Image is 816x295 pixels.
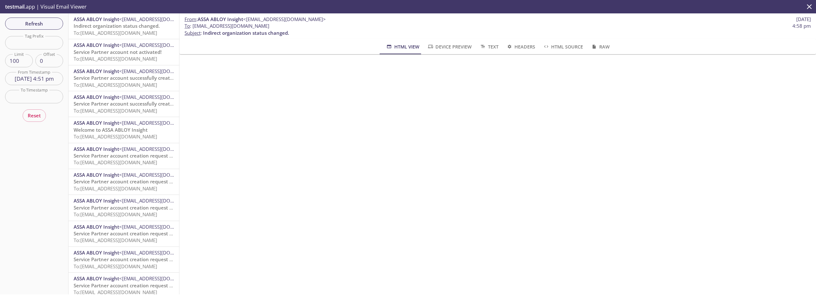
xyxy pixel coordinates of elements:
span: Service Partner account not activated! [74,49,162,55]
span: Service Partner account creation request pending approval [74,204,209,211]
span: Service Partner account creation request submitted [74,230,193,237]
span: <[EMAIL_ADDRESS][DOMAIN_NAME]> [119,172,202,178]
span: Service Partner account creation request pending approval [74,256,209,262]
span: <[EMAIL_ADDRESS][DOMAIN_NAME]> [243,16,326,22]
span: Service Partner account creation request submitted [74,282,193,289]
span: <[EMAIL_ADDRESS][DOMAIN_NAME]> [119,42,202,48]
button: Refresh [5,18,63,30]
div: ASSA ABLOY Insight<[EMAIL_ADDRESS][DOMAIN_NAME]>Service Partner account creation request pending ... [69,247,179,272]
span: To: [EMAIL_ADDRESS][DOMAIN_NAME] [74,159,157,166]
span: <[EMAIL_ADDRESS][DOMAIN_NAME]> [119,120,202,126]
span: Service Partner account successfully created! [74,100,177,107]
div: ASSA ABLOY Insight<[EMAIL_ADDRESS][DOMAIN_NAME]>Service Partner account creation request submitte... [69,221,179,247]
span: HTML View [386,43,419,51]
div: ASSA ABLOY Insight<[EMAIL_ADDRESS][DOMAIN_NAME]>Service Partner account not activated!To:[EMAIL_A... [69,39,179,65]
span: <[EMAIL_ADDRESS][DOMAIN_NAME]> [119,224,202,230]
span: To: [EMAIL_ADDRESS][DOMAIN_NAME] [74,185,157,192]
span: testmail [5,3,25,10]
span: Subject [185,30,200,36]
span: <[EMAIL_ADDRESS][DOMAIN_NAME]> [119,197,202,204]
span: ASSA ABLOY Insight [74,172,119,178]
span: Reset [28,111,41,120]
div: ASSA ABLOY Insight<[EMAIL_ADDRESS][DOMAIN_NAME]>Service Partner account creation request pending ... [69,143,179,169]
span: Indirect organization status changed. [203,30,289,36]
span: Service Partner account successfully created! [74,75,177,81]
span: To: [EMAIL_ADDRESS][DOMAIN_NAME] [74,133,157,140]
span: ASSA ABLOY Insight [74,68,119,74]
span: Indirect organization status changed. [74,23,160,29]
span: From [185,16,196,22]
span: Service Partner account creation request pending approval [74,152,209,159]
div: ASSA ABLOY Insight<[EMAIL_ADDRESS][DOMAIN_NAME]>Service Partner account successfully created!To:[... [69,91,179,117]
span: HTML Source [543,43,583,51]
span: ASSA ABLOY Insight [74,249,119,256]
span: <[EMAIL_ADDRESS][DOMAIN_NAME]> [119,146,202,152]
span: : [EMAIL_ADDRESS][DOMAIN_NAME] [185,23,269,29]
span: ASSA ABLOY Insight [198,16,243,22]
div: ASSA ABLOY Insight<[EMAIL_ADDRESS][DOMAIN_NAME]>Indirect organization status changed.To:[EMAIL_AD... [69,13,179,39]
div: ASSA ABLOY Insight<[EMAIL_ADDRESS][DOMAIN_NAME]>Service Partner account creation request submitte... [69,169,179,195]
span: To: [EMAIL_ADDRESS][DOMAIN_NAME] [74,263,157,269]
span: To: [EMAIL_ADDRESS][DOMAIN_NAME] [74,107,157,114]
span: ASSA ABLOY Insight [74,120,119,126]
span: To: [EMAIL_ADDRESS][DOMAIN_NAME] [74,55,157,62]
span: To: [EMAIL_ADDRESS][DOMAIN_NAME] [74,211,157,218]
span: Text [479,43,498,51]
span: To [185,23,190,29]
span: To: [EMAIL_ADDRESS][DOMAIN_NAME] [74,82,157,88]
span: To: [EMAIL_ADDRESS][DOMAIN_NAME] [74,30,157,36]
span: <[EMAIL_ADDRESS][DOMAIN_NAME]> [119,94,202,100]
span: <[EMAIL_ADDRESS][DOMAIN_NAME]> [119,275,202,282]
span: [DATE] [796,16,811,23]
span: Raw [591,43,609,51]
span: ASSA ABLOY Insight [74,16,119,22]
button: Reset [23,109,46,122]
span: Refresh [10,19,58,28]
span: Service Partner account creation request submitted [74,178,193,185]
span: Welcome to ASSA ABLOY Insight [74,127,148,133]
span: ASSA ABLOY Insight [74,224,119,230]
p: : [185,23,811,36]
div: ASSA ABLOY Insight<[EMAIL_ADDRESS][DOMAIN_NAME]>Welcome to ASSA ABLOY InsightTo:[EMAIL_ADDRESS][D... [69,117,179,143]
span: ASSA ABLOY Insight [74,146,119,152]
span: 4:58 pm [792,23,811,29]
span: ASSA ABLOY Insight [74,42,119,48]
span: <[EMAIL_ADDRESS][DOMAIN_NAME]> [119,16,202,22]
span: <[EMAIL_ADDRESS][DOMAIN_NAME]> [119,68,202,74]
span: To: [EMAIL_ADDRESS][DOMAIN_NAME] [74,237,157,243]
span: <[EMAIL_ADDRESS][DOMAIN_NAME]> [119,249,202,256]
div: ASSA ABLOY Insight<[EMAIL_ADDRESS][DOMAIN_NAME]>Service Partner account successfully created!To:[... [69,65,179,91]
span: ASSA ABLOY Insight [74,94,119,100]
span: Headers [506,43,535,51]
span: ASSA ABLOY Insight [74,197,119,204]
div: ASSA ABLOY Insight<[EMAIL_ADDRESS][DOMAIN_NAME]>Service Partner account creation request pending ... [69,195,179,220]
span: Device Preview [427,43,472,51]
span: : [185,16,326,23]
span: ASSA ABLOY Insight [74,275,119,282]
